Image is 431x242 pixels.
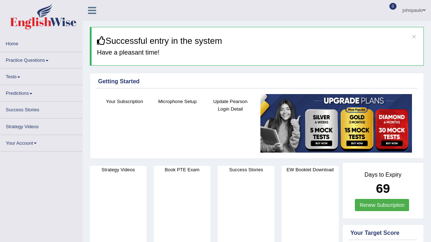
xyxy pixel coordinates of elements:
[0,118,82,132] a: Strategy Videos
[90,166,147,173] h4: Strategy Videos
[351,229,416,237] div: Your Target Score
[102,98,147,105] h4: Your Subscription
[412,33,416,40] button: ×
[208,98,253,113] h4: Update Pearson Login Detail
[355,199,409,211] a: Renew Subscription
[376,181,390,195] b: 69
[154,166,210,173] h4: Book PTE Exam
[0,36,82,50] a: Home
[218,166,274,173] h4: Success Stories
[282,166,338,173] h4: EW Booklet Download
[0,69,82,83] a: Tests
[98,77,416,86] div: Getting Started
[97,49,418,56] h4: Have a pleasant time!
[0,85,82,99] a: Predictions
[351,172,416,178] h4: Days to Expiry
[0,52,82,66] a: Practice Questions
[389,3,397,10] span: 0
[154,98,200,105] h4: Microphone Setup
[0,135,82,149] a: Your Account
[260,94,412,153] img: small5.jpg
[0,102,82,116] a: Success Stories
[97,36,418,46] h3: Successful entry in the system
